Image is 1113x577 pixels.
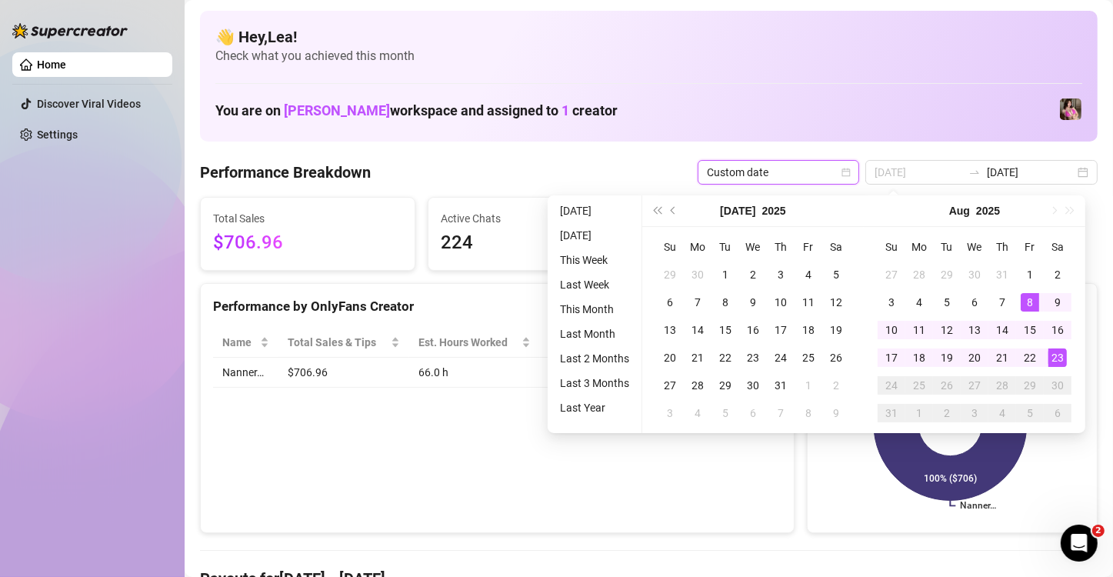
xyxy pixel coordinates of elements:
[278,358,408,388] td: $706.96
[875,164,962,181] input: Start date
[905,261,933,288] td: 2025-07-28
[933,288,961,316] td: 2025-08-05
[988,399,1016,427] td: 2025-09-04
[795,344,822,372] td: 2025-07-25
[1048,293,1067,312] div: 9
[1021,321,1039,339] div: 15
[554,300,635,319] li: This Month
[771,265,790,284] div: 3
[661,321,679,339] div: 13
[933,344,961,372] td: 2025-08-19
[661,376,679,395] div: 27
[988,344,1016,372] td: 2025-08-21
[827,404,845,422] div: 9
[795,372,822,399] td: 2025-08-01
[938,404,956,422] div: 2
[744,349,762,367] div: 23
[409,358,540,388] td: 66.0 h
[988,233,1016,261] th: Th
[799,404,818,422] div: 8
[965,349,984,367] div: 20
[949,195,970,226] button: Choose a month
[716,376,735,395] div: 29
[799,376,818,395] div: 1
[684,261,711,288] td: 2025-06-30
[656,261,684,288] td: 2025-06-29
[1016,233,1044,261] th: Fr
[716,293,735,312] div: 8
[716,349,735,367] div: 22
[278,328,408,358] th: Total Sales & Tips
[665,195,682,226] button: Previous month (PageUp)
[744,265,762,284] div: 2
[882,265,901,284] div: 27
[827,265,845,284] div: 5
[688,349,707,367] div: 21
[993,376,1011,395] div: 28
[1021,293,1039,312] div: 8
[961,261,988,288] td: 2025-07-30
[200,162,371,183] h4: Performance Breakdown
[965,293,984,312] div: 6
[1044,372,1071,399] td: 2025-08-30
[976,195,1000,226] button: Choose a year
[905,399,933,427] td: 2025-09-01
[938,349,956,367] div: 19
[938,376,956,395] div: 26
[441,228,630,258] span: 224
[987,164,1075,181] input: End date
[827,293,845,312] div: 12
[993,349,1011,367] div: 21
[1021,265,1039,284] div: 1
[933,261,961,288] td: 2025-07-29
[910,293,928,312] div: 4
[684,233,711,261] th: Mo
[688,404,707,422] div: 4
[961,399,988,427] td: 2025-09-03
[910,404,928,422] div: 1
[661,349,679,367] div: 20
[878,288,905,316] td: 2025-08-03
[561,102,569,118] span: 1
[37,98,141,110] a: Discover Viral Videos
[965,376,984,395] div: 27
[684,344,711,372] td: 2025-07-21
[767,261,795,288] td: 2025-07-03
[767,344,795,372] td: 2025-07-24
[656,399,684,427] td: 2025-08-03
[799,265,818,284] div: 4
[1021,404,1039,422] div: 5
[968,166,981,178] span: swap-right
[661,265,679,284] div: 29
[968,166,981,178] span: to
[716,265,735,284] div: 1
[441,210,630,227] span: Active Chats
[933,372,961,399] td: 2025-08-26
[795,261,822,288] td: 2025-07-04
[554,374,635,392] li: Last 3 Months
[684,372,711,399] td: 2025-07-28
[878,344,905,372] td: 2025-08-17
[744,404,762,422] div: 6
[688,376,707,395] div: 28
[284,102,390,118] span: [PERSON_NAME]
[684,399,711,427] td: 2025-08-04
[988,288,1016,316] td: 2025-08-07
[711,316,739,344] td: 2025-07-15
[37,58,66,71] a: Home
[711,399,739,427] td: 2025-08-05
[827,376,845,395] div: 2
[762,195,786,226] button: Choose a year
[540,358,639,388] td: $10.71
[905,233,933,261] th: Mo
[905,372,933,399] td: 2025-08-25
[716,321,735,339] div: 15
[988,316,1016,344] td: 2025-08-14
[739,344,767,372] td: 2025-07-23
[1016,261,1044,288] td: 2025-08-01
[1016,372,1044,399] td: 2025-08-29
[1044,261,1071,288] td: 2025-08-02
[554,226,635,245] li: [DATE]
[771,376,790,395] div: 31
[1021,349,1039,367] div: 22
